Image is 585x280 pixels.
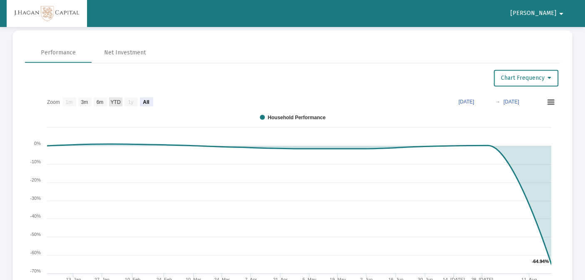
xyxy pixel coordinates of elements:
[503,99,519,105] text: [DATE]
[13,5,81,22] img: Dashboard
[495,99,500,105] text: →
[30,250,41,255] text: -60%
[81,99,88,105] text: 3m
[104,49,146,57] div: Net Investment
[500,5,576,22] button: [PERSON_NAME]
[30,196,41,201] text: -30%
[510,10,556,17] span: [PERSON_NAME]
[501,74,551,81] span: Chart Frequency
[111,99,121,105] text: YTD
[66,99,73,105] text: 1m
[30,159,41,164] text: -10%
[128,99,134,105] text: 1y
[30,214,41,219] text: -40%
[143,99,149,105] text: All
[532,259,549,264] text: -64.94%
[494,70,558,86] button: Chart Frequency
[30,268,41,273] text: -70%
[30,177,41,182] text: -20%
[34,141,41,146] text: 0%
[556,5,566,22] mat-icon: arrow_drop_down
[30,232,41,237] text: -50%
[41,49,76,57] div: Performance
[47,99,60,105] text: Zoom
[268,115,326,120] text: Household Performance
[458,99,474,105] text: [DATE]
[97,99,104,105] text: 6m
